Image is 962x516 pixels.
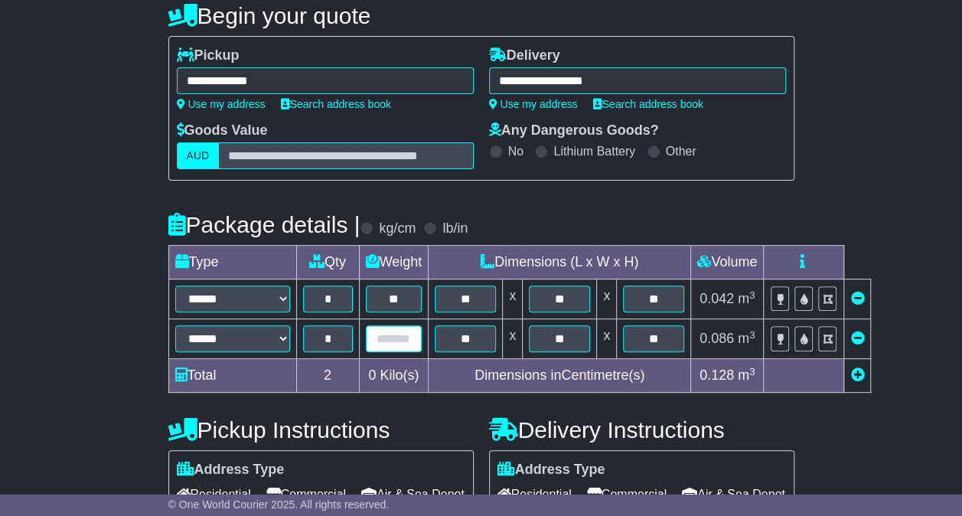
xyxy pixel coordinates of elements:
span: Residential [497,482,572,506]
label: Delivery [489,47,560,64]
span: Commercial [587,482,667,506]
a: Add new item [850,367,864,383]
td: x [503,279,523,319]
td: Dimensions (L x W x H) [429,246,691,279]
h4: Pickup Instructions [168,417,474,443]
td: 2 [296,359,359,393]
label: Goods Value [177,122,268,139]
td: Volume [691,246,764,279]
a: Remove this item [850,331,864,346]
span: m [738,367,755,383]
td: x [597,319,617,359]
a: Use my address [177,98,266,110]
label: lb/in [442,220,468,237]
a: Search address book [593,98,703,110]
sup: 3 [749,289,755,301]
span: 0 [368,367,376,383]
a: Remove this item [850,291,864,306]
sup: 3 [749,366,755,377]
td: Type [168,246,296,279]
h4: Delivery Instructions [489,417,794,443]
label: Address Type [177,462,285,478]
td: Total [168,359,296,393]
span: Residential [177,482,251,506]
span: m [738,291,755,306]
label: No [508,144,523,158]
label: AUD [177,142,220,169]
span: 0.128 [699,367,734,383]
label: Other [666,144,696,158]
label: Any Dangerous Goods? [489,122,659,139]
span: Air & Sea Depot [361,482,465,506]
td: Qty [296,246,359,279]
span: m [738,331,755,346]
sup: 3 [749,329,755,341]
td: Dimensions in Centimetre(s) [429,359,691,393]
td: Weight [359,246,429,279]
a: Search address book [281,98,391,110]
h4: Package details | [168,212,360,237]
span: 0.042 [699,291,734,306]
h4: Begin your quote [168,3,794,28]
label: kg/cm [379,220,416,237]
span: Air & Sea Depot [682,482,785,506]
td: Kilo(s) [359,359,429,393]
label: Address Type [497,462,605,478]
span: 0.086 [699,331,734,346]
td: x [597,279,617,319]
span: © One World Courier 2025. All rights reserved. [168,498,390,511]
span: Commercial [266,482,346,506]
label: Pickup [177,47,240,64]
a: Use my address [489,98,578,110]
label: Lithium Battery [553,144,635,158]
td: x [503,319,523,359]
